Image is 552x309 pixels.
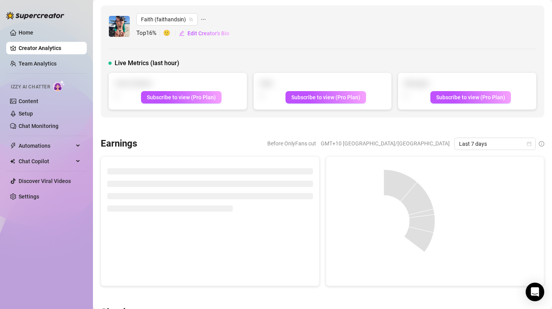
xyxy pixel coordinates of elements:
a: Discover Viral Videos [19,178,71,184]
span: Edit Creator's Bio [187,30,229,36]
span: Subscribe to view (Pro Plan) [436,94,505,100]
a: Content [19,98,38,104]
button: Subscribe to view (Pro Plan) [430,91,511,104]
span: Automations [19,140,74,152]
span: info-circle [539,141,544,147]
span: team [189,17,193,22]
span: Faith (faithandsin) [141,14,193,25]
img: Faith [109,16,130,37]
span: Subscribe to view (Pro Plan) [147,94,216,100]
h3: Earnings [101,138,137,150]
a: Home [19,29,33,36]
span: Live Metrics (last hour) [115,59,179,68]
span: ellipsis [201,13,206,26]
span: 🙂 [163,29,179,38]
span: calendar [527,142,531,146]
a: Settings [19,193,39,200]
span: Before OnlyFans cut [267,138,316,149]
a: Team Analytics [19,60,57,67]
span: thunderbolt [10,143,16,149]
button: Subscribe to view (Pro Plan) [285,91,366,104]
div: Open Intercom Messenger [526,283,544,301]
a: Chat Monitoring [19,123,58,129]
button: Edit Creator's Bio [179,27,230,40]
span: Subscribe to view (Pro Plan) [291,94,360,100]
img: Chat Copilot [10,159,15,164]
img: AI Chatter [53,80,65,91]
span: GMT+10 [GEOGRAPHIC_DATA]/[GEOGRAPHIC_DATA] [321,138,450,149]
span: Top 16 % [136,29,163,38]
a: Setup [19,110,33,117]
span: Chat Copilot [19,155,74,167]
span: edit [179,31,184,36]
a: Creator Analytics [19,42,81,54]
button: Subscribe to view (Pro Plan) [141,91,222,104]
span: Last 7 days [459,138,531,150]
span: Izzy AI Chatter [11,83,50,91]
img: logo-BBDzfeDw.svg [6,12,64,19]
